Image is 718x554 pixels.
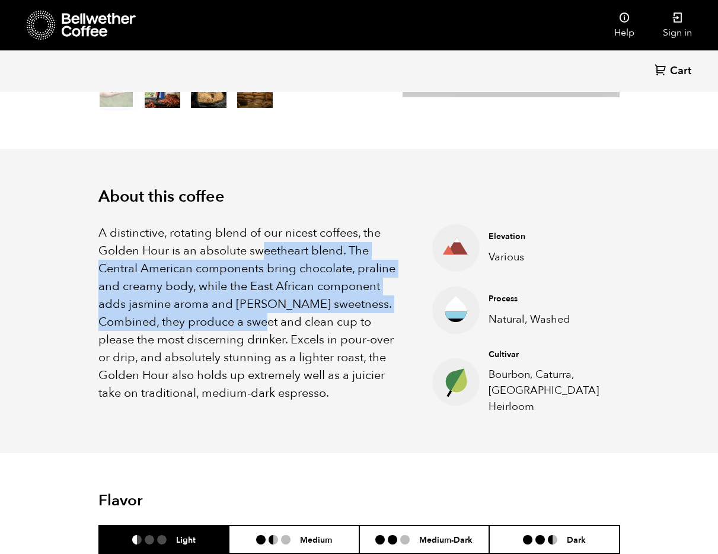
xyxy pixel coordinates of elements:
[655,63,694,79] a: Cart
[489,293,602,305] h4: Process
[489,231,602,243] h4: Elevation
[98,492,272,510] h2: Flavor
[98,187,620,206] h2: About this coffee
[489,249,602,265] p: Various
[419,534,473,545] h6: Medium-Dark
[489,349,602,361] h4: Cultivar
[489,311,602,327] p: Natural, Washed
[670,64,691,78] span: Cart
[489,367,602,415] p: Bourbon, Caturra, [GEOGRAPHIC_DATA] Heirloom
[176,534,196,545] h6: Light
[300,534,332,545] h6: Medium
[567,534,586,545] h6: Dark
[98,224,403,402] p: A distinctive, rotating blend of our nicest coffees, the Golden Hour is an absolute sweetheart bl...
